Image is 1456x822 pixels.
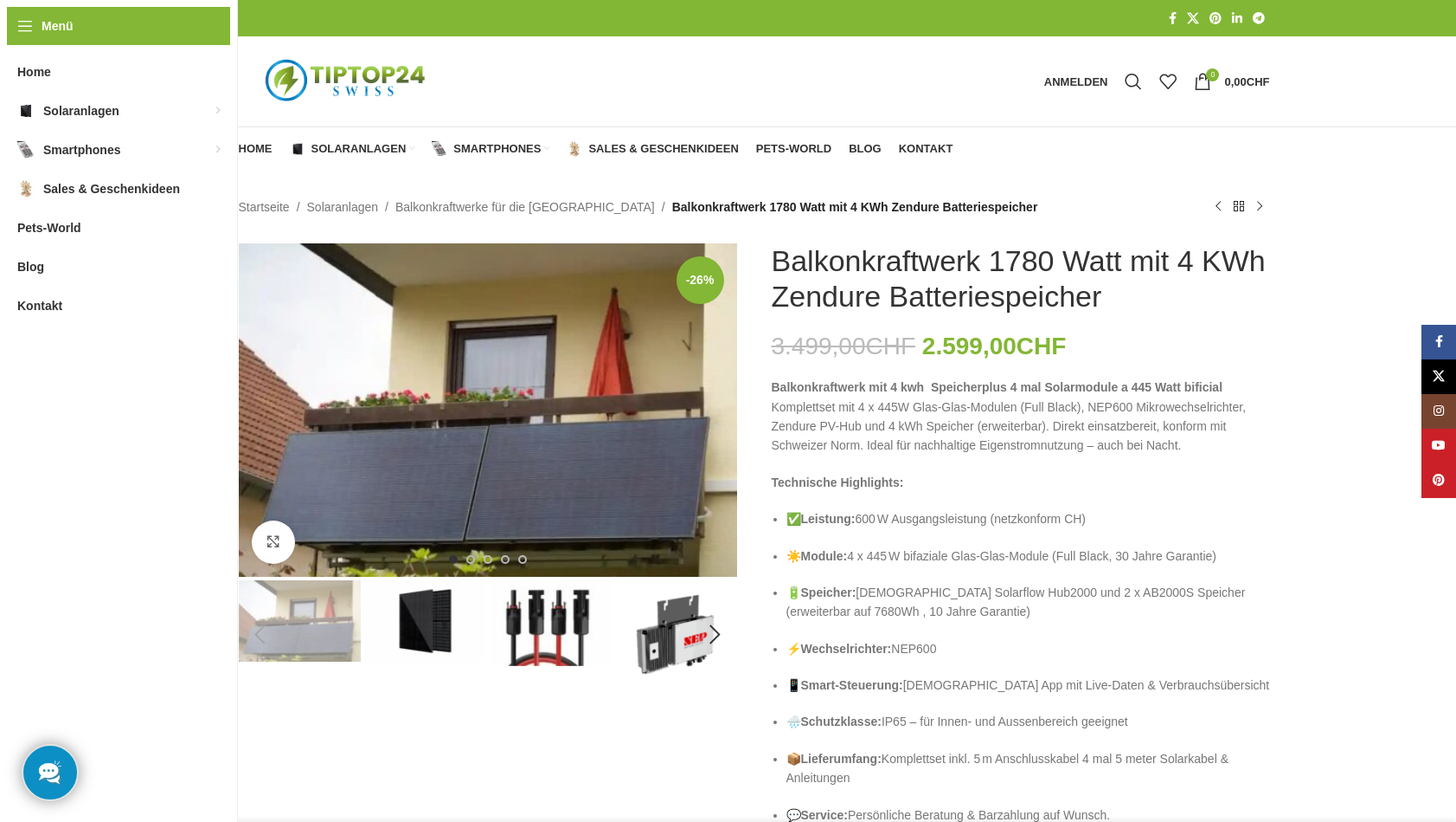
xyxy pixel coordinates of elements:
a: LinkedIn Social Link [1227,7,1248,30]
div: Next slide [694,613,737,657]
a: Sales & Geschenkideen [567,132,738,166]
strong: Smart-Steuerung: [801,678,903,692]
span: 0 [1206,68,1219,81]
div: 3 / 5 [488,580,613,666]
span: Blog [17,251,44,282]
a: Startseite [239,197,290,217]
span: -26% [677,256,724,304]
div: 2 / 5 [362,580,488,662]
span: Sales & Geschenkideen [43,173,180,204]
div: 1 / 5 [237,243,739,577]
span: Home [239,142,273,156]
div: Hauptnavigation [230,132,962,166]
img: Nep600 Wechselrichter [615,580,737,689]
img: Smartphones [17,141,35,159]
img: Sales & Geschenkideen [17,180,35,197]
a: Instagram Social Link [1421,394,1456,429]
li: Go to slide 5 [518,555,527,564]
img: Smartphones [432,141,447,157]
h1: Balkonkraftwerk 1780 Watt mit 4 KWh Zendure Batteriespeicher [772,243,1270,314]
span: Smartphones [43,134,120,165]
a: YouTube Social Link [1421,429,1456,463]
strong: Module: [801,549,848,563]
a: Solaranlagen [290,132,415,166]
a: Pets-World [756,132,831,166]
p: Komplettset mit 4 x 445W Glas-Glas-Modulen (Full Black), NEP600 Mikrowechselrichter, Zendure PV-H... [772,378,1270,456]
bdi: 0,00 [1224,75,1269,88]
span: Kontakt [899,142,953,156]
img: MC4 Anschlusskabel [490,580,612,666]
p: 📦 Komplettset inkl. 5 m Anschlusskabel 4 mal 5 meter Solarkabel & Anleitungen [786,749,1270,788]
a: Telegram Social Link [1248,7,1270,30]
span: Solaranlagen [311,142,407,156]
span: Smartphones [453,142,541,156]
a: 0 0,00CHF [1185,64,1278,99]
a: Logo der Website [239,74,455,87]
strong: Speicher: [801,586,856,599]
p: 🌧️ IP65 – für Innen- und Aussenbereich geeignet [786,712,1270,731]
span: Kontakt [17,290,62,321]
span: CHF [1247,75,1270,88]
p: ⚡ NEP600 [786,639,1270,658]
strong: Service: [801,808,848,822]
span: Menü [42,16,74,36]
a: Blog [849,132,882,166]
div: 4 / 5 [613,580,739,689]
li: Go to slide 3 [484,555,492,564]
bdi: 2.599,00 [922,333,1067,359]
div: 1 / 5 [237,580,362,662]
strong: Wechselrichter: [801,642,892,656]
span: Home [17,56,51,87]
strong: Technische Highlights: [772,476,904,489]
a: Suche [1116,64,1151,99]
nav: Breadcrumb [239,197,1038,217]
img: Balkonkraftwerke mit edlem Schwarz Schwarz Design [364,580,486,662]
strong: Schutzklasse: [801,715,882,728]
img: Balkonkraftwerk 1780 Watt mit 4 KWh Zendure Batteriespeicher [239,580,361,662]
img: Sales & Geschenkideen [567,141,582,157]
a: Vorheriges Produkt [1208,197,1228,217]
img: Steckerkraftwerk [239,243,737,577]
span: Anmelden [1044,76,1108,87]
strong: Balkonkraftwerk mit 4 kwh Speicherplus 4 mal Solarmodule a 445 Watt bificial [772,380,1223,394]
a: Facebook Social Link [1164,7,1182,30]
a: X Social Link [1421,359,1456,394]
img: Solaranlagen [17,102,35,120]
li: Go to slide 4 [501,555,510,564]
li: Go to slide 2 [466,555,475,564]
p: 📱 [DEMOGRAPHIC_DATA] App mit Live-Daten & Verbrauchsübersicht [786,676,1270,695]
strong: Leistung: [801,512,856,526]
span: Solaranlagen [43,95,119,126]
bdi: 3.499,00 [772,333,916,359]
span: Pets-World [756,142,831,156]
p: ☀️ 4 x 445 W bifaziale Glas-Glas-Module (Full Black, 30 Jahre Garantie) [786,547,1270,566]
div: Previous slide [239,613,282,657]
a: Balkonkraftwerke für die [GEOGRAPHIC_DATA] [395,197,655,217]
a: Kontakt [899,132,953,166]
img: Solaranlagen [290,141,305,157]
span: CHF [866,333,916,359]
a: Pinterest Social Link [1421,463,1456,498]
a: Solaranlagen [307,197,379,217]
li: Go to slide 1 [449,555,458,564]
a: X Social Link [1182,7,1204,30]
a: Facebook Social Link [1421,325,1456,359]
a: Anmelden [1036,64,1117,99]
span: Balkonkraftwerk 1780 Watt mit 4 KWh Zendure Batteriespeicher [672,197,1038,217]
span: Sales & Geschenkideen [588,142,738,156]
strong: Lieferumfang: [801,752,882,766]
a: Smartphones [432,132,549,166]
span: Pets-World [17,212,81,243]
div: Meine Wunschliste [1151,64,1185,99]
a: Pinterest Social Link [1204,7,1227,30]
span: Blog [849,142,882,156]
a: Home [239,132,273,166]
p: 🔋 [DEMOGRAPHIC_DATA] Solarflow Hub2000 und 2 x AB2000S Speicher (erweiterbar auf 7680Wh , 10 Jahr... [786,583,1270,622]
span: CHF [1017,333,1067,359]
p: ✅ 600 W Ausgangsleistung (netzkonform CH) [786,509,1270,528]
a: Nächstes Produkt [1249,197,1270,217]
